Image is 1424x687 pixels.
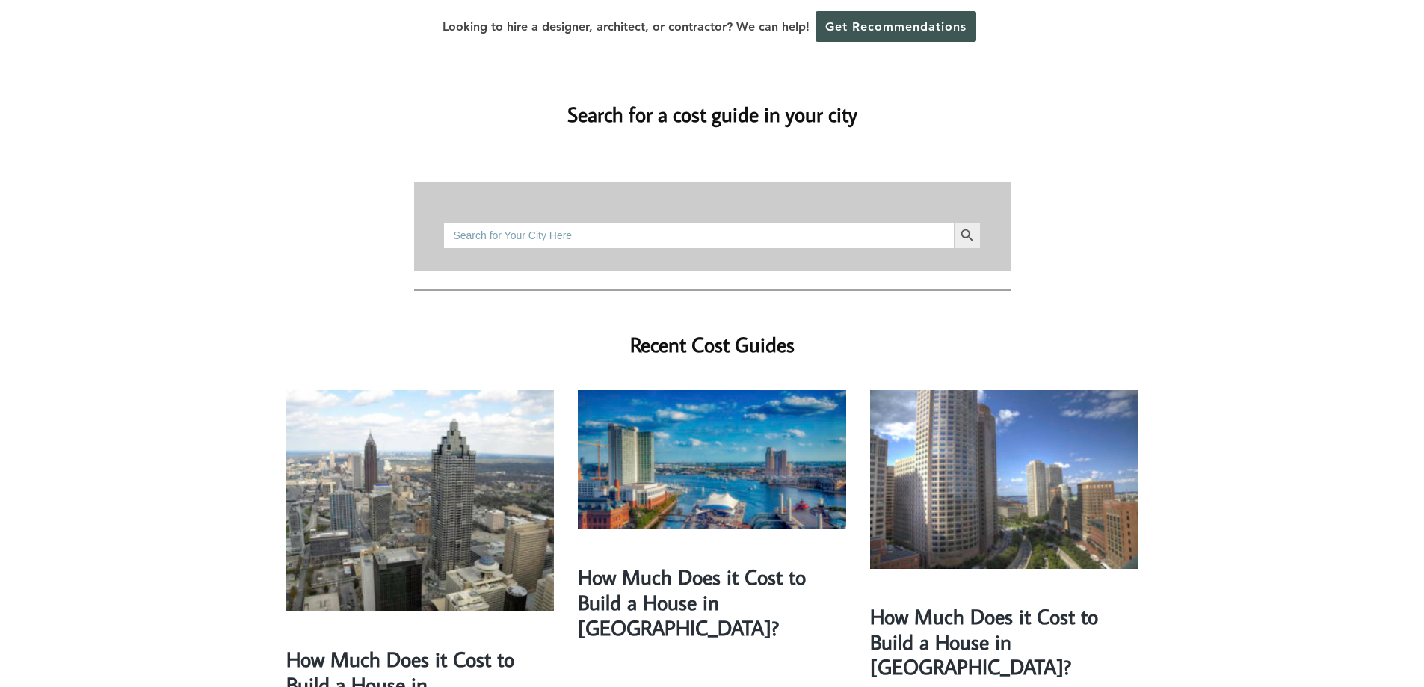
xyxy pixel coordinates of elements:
h2: Recent Cost Guides [414,309,1011,360]
a: How Much Does it Cost to Build a House in [GEOGRAPHIC_DATA]? [578,563,806,641]
svg: Search [959,227,975,244]
input: Search for Your City Here [443,222,953,249]
a: Get Recommendations [816,11,976,42]
h2: Search for a cost guide in your city [286,78,1138,129]
a: How Much Does it Cost to Build a House in [GEOGRAPHIC_DATA]? [870,603,1098,680]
